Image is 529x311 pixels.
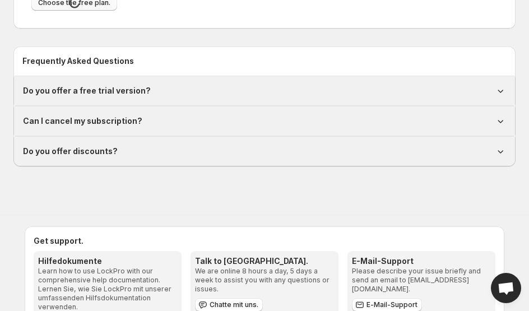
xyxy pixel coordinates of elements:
[352,267,491,294] p: Please describe your issue briefly and send an email to [EMAIL_ADDRESS][DOMAIN_NAME].
[491,273,521,303] a: Open chat
[38,256,177,267] h3: Hilfedokumente
[22,55,507,67] h2: Frequently Asked Questions
[23,85,151,96] h1: Do you offer a free trial version?
[23,146,118,157] h1: Do you offer discounts?
[34,235,495,247] h2: Get support.
[352,256,491,267] h3: E-Mail-Support
[210,300,258,309] span: Chatte mit uns.
[23,115,142,127] h1: Can I cancel my subscription?
[195,256,334,267] h3: Talk to [GEOGRAPHIC_DATA].
[366,300,417,309] span: E-Mail-Support
[195,267,334,294] p: We are online 8 hours a day, 5 days a week to assist you with any questions or issues.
